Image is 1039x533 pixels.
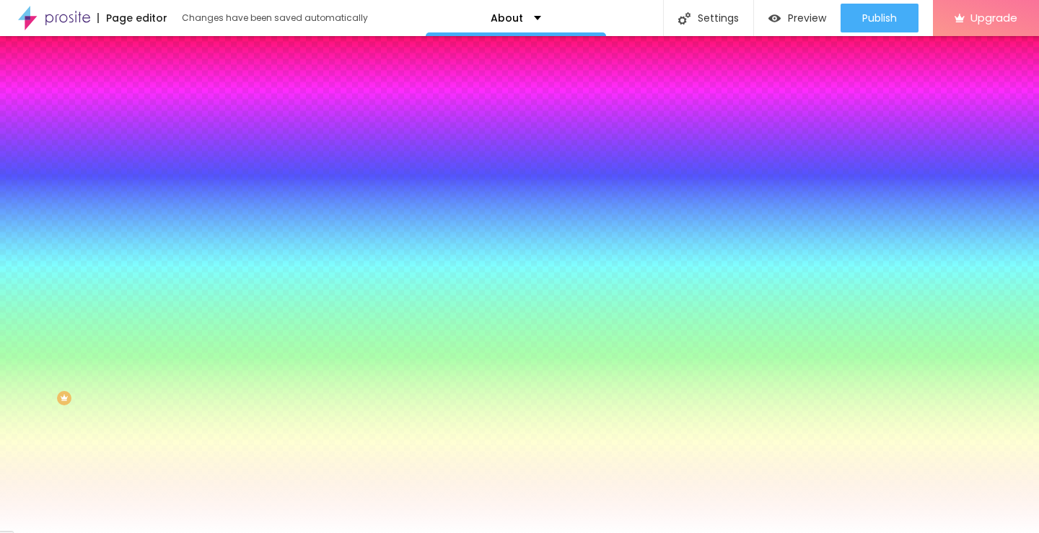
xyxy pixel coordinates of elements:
[788,12,826,24] span: Preview
[841,4,919,32] button: Publish
[754,4,841,32] button: Preview
[970,12,1017,24] span: Upgrade
[182,14,368,22] div: Changes have been saved automatically
[491,13,523,23] p: About
[768,12,781,25] img: view-1.svg
[862,12,897,24] span: Publish
[97,13,167,23] div: Page editor
[678,12,691,25] img: Icone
